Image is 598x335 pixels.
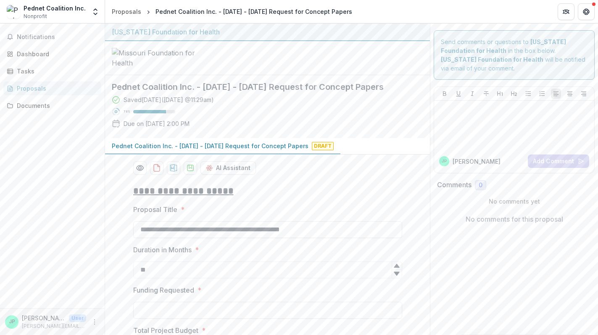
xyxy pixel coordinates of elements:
[312,142,334,150] span: Draft
[22,314,66,322] p: [PERSON_NAME]
[467,89,477,99] button: Italicize
[22,322,86,330] p: [PERSON_NAME][EMAIL_ADDRESS][DOMAIN_NAME]
[579,89,589,99] button: Align Right
[133,285,194,295] p: Funding Requested
[155,7,352,16] div: Pednet Coalition Inc. - [DATE] - [DATE] Request for Concept Papers
[108,5,145,18] a: Proposals
[523,89,533,99] button: Bullet List
[565,89,575,99] button: Align Center
[17,50,95,58] div: Dashboard
[112,48,196,68] img: Missouri Foundation for Health
[124,109,130,115] p: 78 %
[551,89,561,99] button: Align Left
[167,161,180,175] button: download-proposal
[3,47,101,61] a: Dashboard
[537,89,547,99] button: Ordered List
[442,159,447,163] div: Josh Parshall
[112,141,308,150] p: Pednet Coalition Inc. - [DATE] - [DATE] Request for Concept Papers
[124,119,190,128] p: Due on [DATE] 2:00 PM
[434,30,595,80] div: Send comments or questions to in the box below. will be notified via email of your comment.
[3,81,101,95] a: Proposals
[133,161,147,175] button: Preview f28651d0-6a93-47a9-a37a-37c53220488e-0.pdf
[24,4,86,13] div: Pednet Coalition Inc.
[69,314,86,322] p: User
[495,89,505,99] button: Heading 1
[528,154,589,168] button: Add Comment
[90,3,101,20] button: Open entity switcher
[441,56,543,63] strong: [US_STATE] Foundation for Health
[124,95,214,104] div: Saved [DATE] ( [DATE] @ 11:29am )
[200,161,256,175] button: AI Assistant
[133,204,177,215] p: Proposal Title
[112,82,410,92] h2: Pednet Coalition Inc. - [DATE] - [DATE] Request for Concept Papers
[481,89,491,99] button: Strike
[17,84,95,93] div: Proposals
[466,214,563,224] p: No comments for this proposal
[453,89,464,99] button: Underline
[3,64,101,78] a: Tasks
[9,319,15,325] div: Josh Parshall
[437,181,472,189] h2: Comments
[112,7,141,16] div: Proposals
[437,197,591,206] p: No comments yet
[133,245,192,255] p: Duration in Months
[578,3,595,20] button: Get Help
[509,89,519,99] button: Heading 2
[3,30,101,44] button: Notifications
[90,317,100,327] button: More
[479,182,482,189] span: 0
[108,5,356,18] nav: breadcrumb
[24,13,47,20] span: Nonprofit
[17,67,95,76] div: Tasks
[453,157,501,166] p: [PERSON_NAME]
[3,99,101,113] a: Documents
[150,161,163,175] button: download-proposal
[17,101,95,110] div: Documents
[17,34,98,41] span: Notifications
[440,89,450,99] button: Bold
[184,161,197,175] button: download-proposal
[558,3,574,20] button: Partners
[112,27,423,37] div: [US_STATE] Foundation for Health
[7,5,20,18] img: Pednet Coalition Inc.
